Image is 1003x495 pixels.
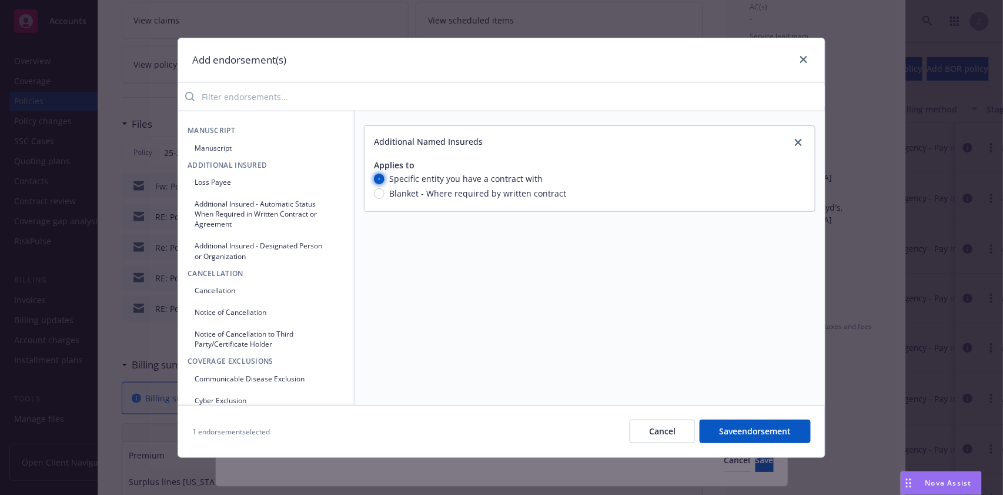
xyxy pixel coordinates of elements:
button: Manuscript [188,138,345,158]
span: Manuscript [188,125,345,135]
h1: Add endorsement(s) [192,52,286,68]
button: Loss Payee [188,172,345,192]
input: Filter endorsements... [195,85,825,108]
button: Notice of Cancellation to Third Party/Certificate Holder [188,324,345,354]
span: Cancellation [188,268,345,278]
span: Nova Assist [925,478,972,488]
div: Additional Named Insureds [374,135,483,150]
div: Drag to move [901,472,916,494]
input: Specific entity you have a contract with [374,174,385,184]
span: Coverage Exclusions [188,356,345,366]
button: Saveendorsement [700,420,811,443]
button: Cancellation [188,281,345,300]
button: Communicable Disease Exclusion [188,369,345,388]
button: Cyber Exclusion [188,391,345,410]
button: Notice of Cancellation [188,303,345,322]
span: 1 endorsement selected [192,427,270,437]
button: Additional Insured - Designated Person or Organization [188,236,345,265]
button: Additional Insured - Automatic Status When Required in Written Contract or Agreement [188,194,345,234]
svg: Search [185,92,195,101]
span: Applies to [374,160,414,171]
span: Specific entity you have a contract with [389,172,543,185]
span: Additional Insured [188,160,345,170]
button: Nova Assist [901,471,982,495]
input: Blanket - Where required by written contract [374,188,385,199]
button: Cancel [630,420,695,443]
span: Blanket - Where required by written contract [389,187,566,200]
